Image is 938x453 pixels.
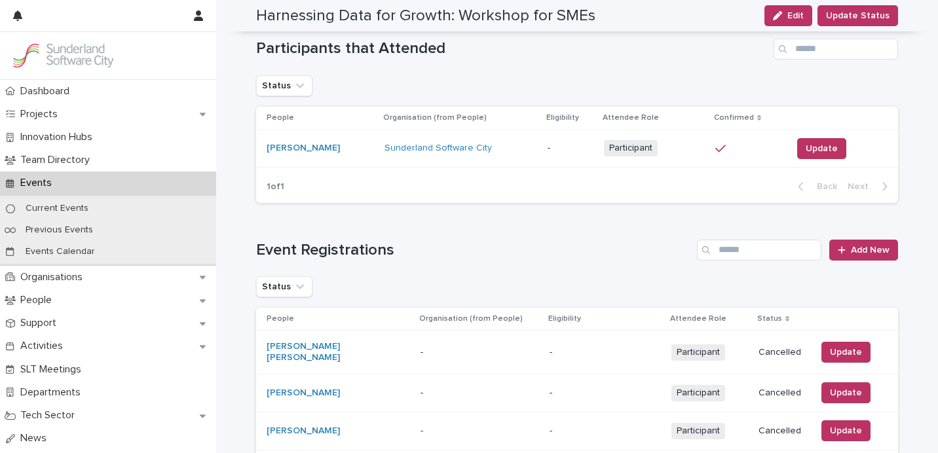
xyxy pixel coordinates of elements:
input: Search [697,240,821,261]
p: Cancelled [759,347,806,358]
span: Back [809,182,837,191]
button: Status [256,276,312,297]
p: Organisation (from People) [419,312,523,326]
span: Update Status [826,9,890,22]
tr: [PERSON_NAME] [PERSON_NAME] --ParticipantCancelledUpdate [256,331,898,374]
p: Activities [15,340,73,352]
p: Previous Events [15,225,103,236]
p: Support [15,317,67,329]
img: Kay6KQejSz2FjblR6DWv [10,43,115,69]
button: Status [256,75,312,96]
p: Status [757,312,782,326]
p: - [550,347,661,358]
tr: [PERSON_NAME] --ParticipantCancelledUpdate [256,412,898,450]
span: Update [830,424,862,437]
p: Events [15,177,62,189]
a: Sunderland Software City [385,143,492,154]
p: Team Directory [15,154,100,166]
h1: Event Registrations [256,241,692,260]
p: Departments [15,386,91,399]
button: Update Status [817,5,898,26]
button: Update [821,382,871,403]
p: Attendee Role [670,312,726,326]
span: Add New [851,245,890,255]
span: Update [830,386,862,399]
p: Cancelled [759,426,806,437]
p: Organisation (from People) [383,111,487,125]
p: - [421,426,539,437]
span: Participant [671,423,725,439]
button: Edit [764,5,812,26]
p: Confirmed [714,111,754,125]
p: Cancelled [759,388,806,399]
p: - [550,426,661,437]
p: People [267,111,294,125]
input: Search [774,39,898,60]
p: People [15,294,62,306]
p: Organisations [15,271,93,283]
span: Participant [671,385,725,401]
span: Update [806,142,838,155]
button: Next [842,181,898,192]
tr: [PERSON_NAME] Sunderland Software City -ParticipantUpdate [256,130,898,168]
span: Participant [604,140,658,156]
h2: Harnessing Data for Growth: Workshop for SMEs [256,7,595,26]
a: [PERSON_NAME] [267,426,340,437]
p: Eligibility [546,111,579,125]
p: Innovation Hubs [15,131,103,143]
p: Attendee Role [603,111,659,125]
p: - [548,143,593,154]
span: Next [848,182,876,191]
p: Eligibility [548,312,581,326]
span: Participant [671,344,725,361]
a: [PERSON_NAME] [PERSON_NAME] [267,341,398,363]
button: Update [821,420,871,441]
button: Update [821,342,871,363]
p: SLT Meetings [15,363,92,376]
p: - [421,388,539,399]
tr: [PERSON_NAME] --ParticipantCancelledUpdate [256,374,898,412]
button: Update [797,138,846,159]
p: - [550,388,661,399]
a: Add New [829,240,898,261]
button: Back [787,181,842,192]
p: Tech Sector [15,409,85,422]
p: 1 of 1 [256,171,295,203]
p: Events Calendar [15,246,105,257]
h1: Participants that Attended [256,39,768,58]
p: - [421,347,539,358]
p: Dashboard [15,85,80,98]
a: [PERSON_NAME] [267,388,340,399]
span: Edit [787,11,804,20]
p: Current Events [15,203,99,214]
p: Projects [15,108,68,120]
p: People [267,312,294,326]
span: Update [830,346,862,359]
p: News [15,432,57,444]
a: [PERSON_NAME] [267,143,340,154]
